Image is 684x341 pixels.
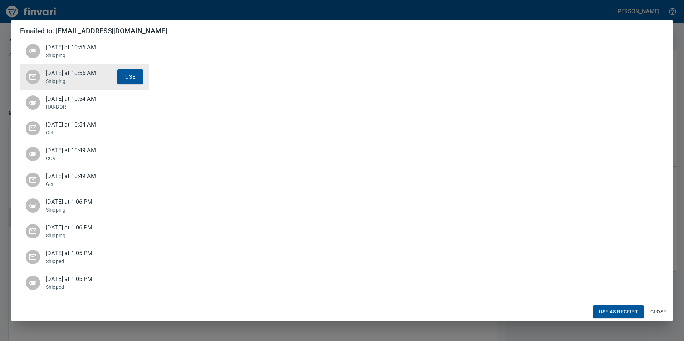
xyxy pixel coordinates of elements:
div: [DATE] at 10:54 AMGet [20,115,149,141]
span: [DATE] at 1:05 PM [46,275,117,283]
div: [DATE] at 12:59 PMBusiness [20,296,149,321]
p: Shipped [46,283,117,291]
p: Get [46,181,117,188]
p: HARBOR [46,103,117,110]
button: Close [647,305,670,318]
p: Shipping [46,206,117,213]
div: [DATE] at 1:06 PMShipping [20,218,149,244]
span: [DATE] at 1:06 PM [46,223,117,232]
div: [DATE] at 10:49 AMGet [20,167,149,193]
span: Use [125,72,135,81]
div: [DATE] at 1:06 PMShipping [20,193,149,218]
h4: Emailed to: [EMAIL_ADDRESS][DOMAIN_NAME] [20,27,167,35]
div: [DATE] at 10:54 AMHARBOR [20,90,149,115]
p: COV [46,155,117,162]
span: [DATE] at 10:49 AM [46,146,117,155]
span: Close [650,307,667,316]
span: Use as Receipt [599,307,638,316]
span: [DATE] at 1:06 PM [46,198,117,206]
p: Get [46,129,117,136]
div: [DATE] at 10:49 AMCOV [20,141,149,167]
div: [DATE] at 1:05 PMShipped [20,244,149,270]
button: Use [117,69,143,84]
p: Shipped [46,258,117,265]
button: Use as Receipt [593,305,644,318]
p: Shipping [46,52,117,59]
span: [DATE] at 10:56 AM [46,43,117,52]
span: [DATE] at 1:05 PM [46,249,117,258]
span: [DATE] at 10:49 AM [46,172,117,181]
p: Shipping [46,232,117,239]
div: [DATE] at 10:56 AMShipping [20,38,149,64]
div: [DATE] at 1:05 PMShipped [20,270,149,296]
span: [DATE] at 10:54 AM [46,95,117,103]
span: [DATE] at 10:54 AM [46,120,117,129]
